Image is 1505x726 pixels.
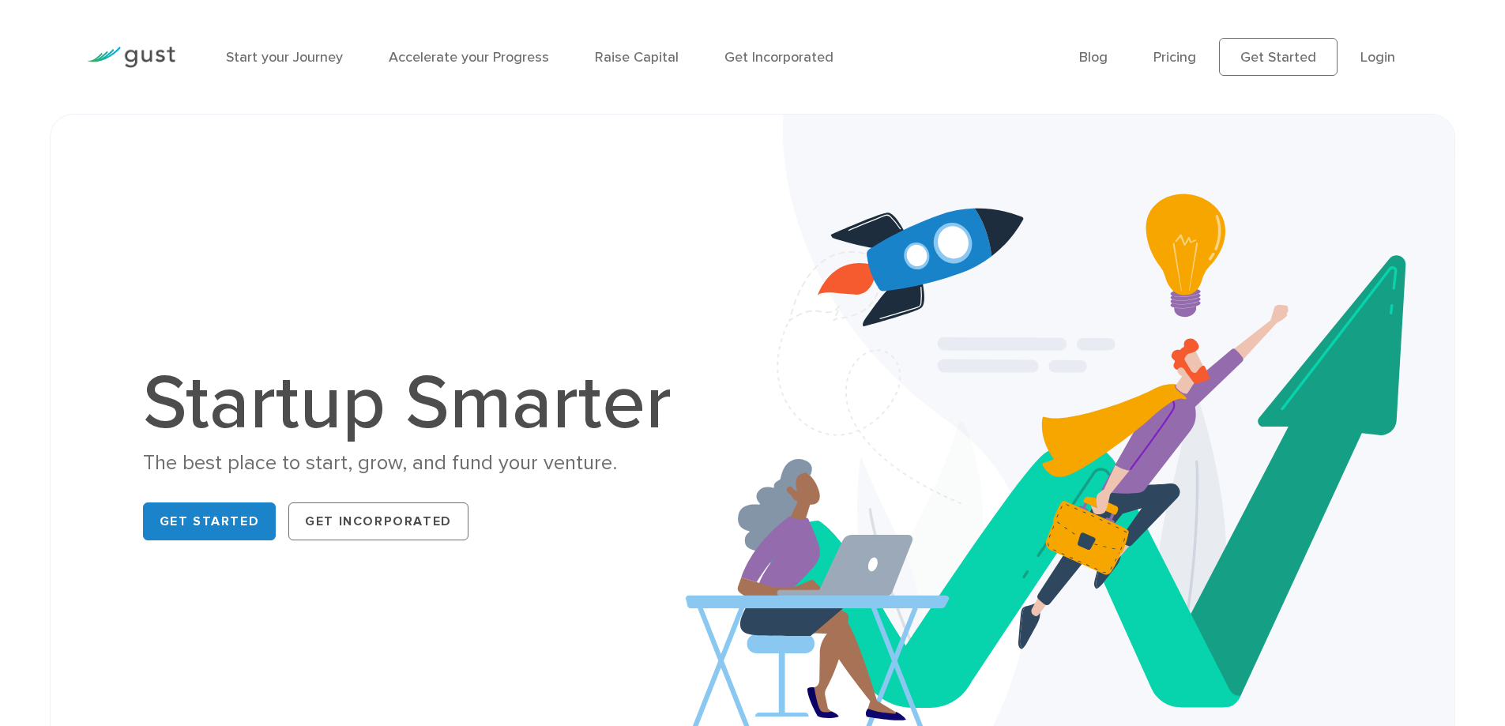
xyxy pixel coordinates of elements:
[1360,49,1395,66] a: Login
[1219,38,1338,76] a: Get Started
[143,366,688,442] h1: Startup Smarter
[724,49,833,66] a: Get Incorporated
[595,49,679,66] a: Raise Capital
[288,502,468,540] a: Get Incorporated
[143,502,277,540] a: Get Started
[389,49,549,66] a: Accelerate your Progress
[87,47,175,68] img: Gust Logo
[1079,49,1108,66] a: Blog
[1153,49,1196,66] a: Pricing
[143,450,688,477] div: The best place to start, grow, and fund your venture.
[226,49,343,66] a: Start your Journey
